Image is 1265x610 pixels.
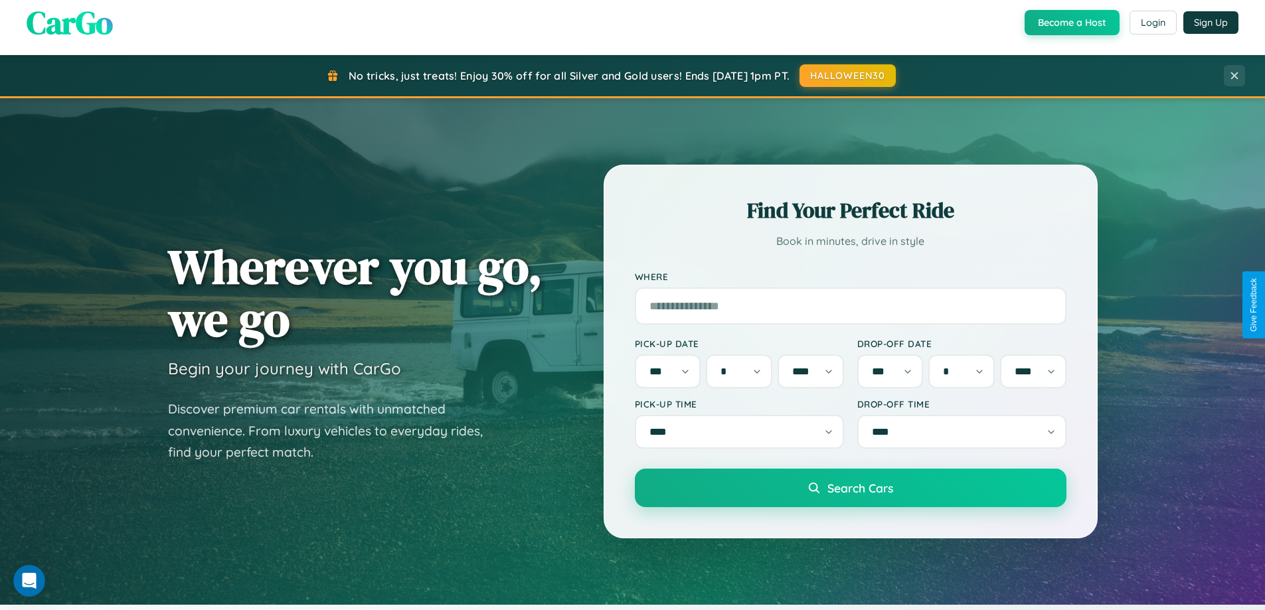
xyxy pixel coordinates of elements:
iframe: Intercom live chat [13,565,45,597]
p: Discover premium car rentals with unmatched convenience. From luxury vehicles to everyday rides, ... [168,398,500,463]
button: Search Cars [635,469,1066,507]
div: Give Feedback [1249,278,1258,332]
span: No tricks, just treats! Enjoy 30% off for all Silver and Gold users! Ends [DATE] 1pm PT. [349,69,790,82]
label: Where [635,271,1066,282]
label: Pick-up Date [635,338,844,349]
span: CarGo [27,1,113,44]
label: Pick-up Time [635,398,844,410]
label: Drop-off Date [857,338,1066,349]
button: Sign Up [1183,11,1238,34]
button: HALLOWEEN30 [800,64,896,87]
label: Drop-off Time [857,398,1066,410]
h2: Find Your Perfect Ride [635,196,1066,225]
button: Login [1130,11,1177,35]
h3: Begin your journey with CarGo [168,358,401,378]
h1: Wherever you go, we go [168,240,543,345]
p: Book in minutes, drive in style [635,232,1066,251]
span: Search Cars [827,481,893,495]
button: Become a Host [1025,10,1120,35]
